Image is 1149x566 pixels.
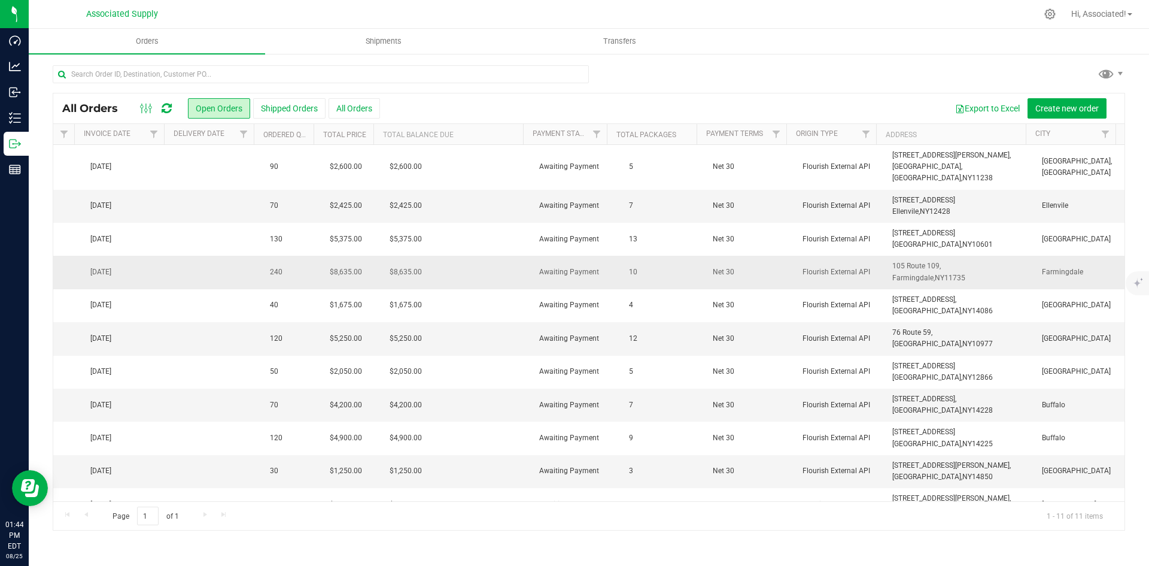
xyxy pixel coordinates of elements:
[972,373,993,382] span: 12866
[323,131,366,139] a: Total Price
[972,174,993,182] span: 11238
[623,264,643,281] span: 10
[803,432,878,444] span: Flourish External API
[796,129,838,138] a: Origin Type
[892,196,955,204] span: [STREET_ADDRESS]
[962,440,972,448] span: NY
[1042,333,1117,344] span: [GEOGRAPHIC_DATA]
[803,299,878,311] span: Flourish External API
[929,207,950,216] span: 12428
[539,465,609,477] span: Awaiting Payment
[1042,366,1117,377] span: [GEOGRAPHIC_DATA]
[174,129,224,138] a: Delivery Date
[390,161,422,172] span: $2,600.00
[9,138,21,150] inline-svg: Outbound
[892,229,955,237] span: [STREET_ADDRESS]
[330,333,362,344] span: $5,250.00
[623,462,639,480] span: 3
[892,240,962,249] span: [GEOGRAPHIC_DATA],
[892,262,941,270] span: 105 Route 109,
[329,98,380,119] button: All Orders
[539,299,609,311] span: Awaiting Payment
[539,399,609,411] span: Awaiting Payment
[1042,200,1117,211] span: Ellenvile
[803,499,878,510] span: Flourish External API
[713,465,788,477] span: Net 30
[623,363,639,380] span: 5
[962,174,972,182] span: NY
[892,274,935,282] span: Farmingdale,
[587,124,607,144] a: Filter
[330,465,362,477] span: $1,250.00
[947,98,1028,119] button: Export to Excel
[892,307,962,315] span: [GEOGRAPHIC_DATA],
[539,200,609,211] span: Awaiting Payment
[1037,507,1112,525] span: 1 - 11 of 11 items
[623,296,639,314] span: 4
[1071,9,1126,19] span: Hi, Associated!
[90,200,111,211] span: [DATE]
[330,267,362,278] span: $8,635.00
[9,60,21,72] inline-svg: Analytics
[539,499,609,510] span: Awaiting Payment
[972,340,993,348] span: 10977
[29,29,265,54] a: Orders
[90,499,111,510] span: [DATE]
[62,102,130,115] span: All Orders
[390,333,422,344] span: $5,250.00
[390,234,422,245] span: $5,375.00
[1096,124,1115,144] a: Filter
[623,158,639,175] span: 5
[892,362,955,370] span: [STREET_ADDRESS]
[5,519,23,552] p: 01:44 PM EDT
[713,399,788,411] span: Net 30
[706,129,763,138] a: Payment Terms
[944,274,965,282] span: 11735
[1042,8,1057,20] div: Manage settings
[330,161,362,172] span: $2,600.00
[539,333,609,344] span: Awaiting Payment
[330,366,362,377] span: $2,050.00
[1042,299,1117,311] span: [GEOGRAPHIC_DATA]
[102,507,189,525] span: Page of 1
[892,473,962,481] span: [GEOGRAPHIC_DATA],
[1042,156,1117,178] span: [GEOGRAPHIC_DATA], [GEOGRAPHIC_DATA]
[962,340,972,348] span: NY
[962,373,972,382] span: NY
[90,432,111,444] span: [DATE]
[623,330,643,347] span: 12
[962,307,972,315] span: NY
[892,151,1011,159] span: [STREET_ADDRESS][PERSON_NAME],
[713,432,788,444] span: Net 30
[713,267,788,278] span: Net 30
[892,461,1011,470] span: [STREET_ADDRESS][PERSON_NAME],
[12,470,48,506] iframe: Resource center
[270,399,278,411] span: 70
[330,299,362,311] span: $1,675.00
[9,86,21,98] inline-svg: Inbound
[390,267,422,278] span: $8,635.00
[270,499,282,510] span: 130
[90,465,111,477] span: [DATE]
[803,333,878,344] span: Flourish External API
[892,162,962,182] span: [GEOGRAPHIC_DATA], [GEOGRAPHIC_DATA],
[263,131,309,139] a: Ordered qty
[390,432,422,444] span: $4,900.00
[1042,432,1117,444] span: Buffalo
[803,267,878,278] span: Flourish External API
[892,406,962,414] span: [GEOGRAPHIC_DATA],
[90,161,111,172] span: [DATE]
[539,234,609,245] span: Awaiting Payment
[713,200,788,211] span: Net 30
[270,234,282,245] span: 130
[803,399,878,411] span: Flourish External API
[935,274,944,282] span: NY
[1042,234,1117,245] span: [GEOGRAPHIC_DATA]
[539,366,609,377] span: Awaiting Payment
[803,161,878,172] span: Flourish External API
[90,267,111,278] span: [DATE]
[253,98,326,119] button: Shipped Orders
[856,124,876,144] a: Filter
[892,207,920,216] span: Ellenvile,
[270,267,282,278] span: 240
